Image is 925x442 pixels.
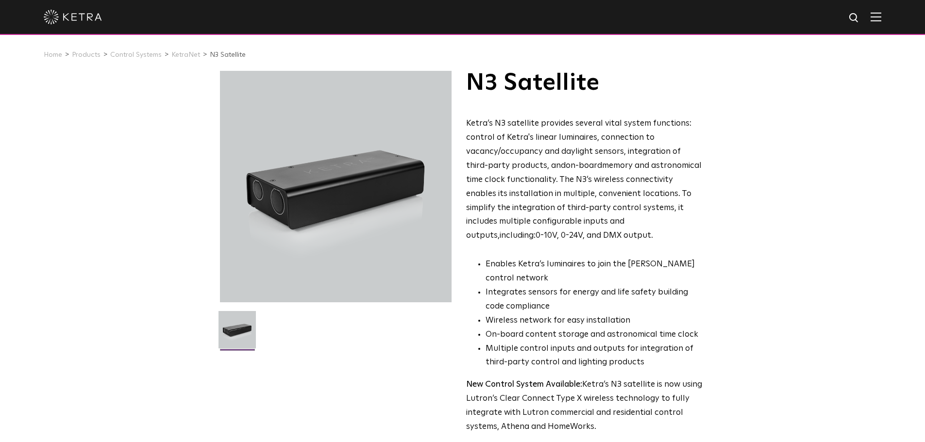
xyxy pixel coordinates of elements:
a: Control Systems [110,51,162,58]
a: Home [44,51,62,58]
li: Multiple control inputs and outputs for integration of third-party control and lighting products [486,342,703,370]
p: Ketra’s N3 satellite provides several vital system functions: control of Ketra's linear luminaire... [466,117,703,243]
img: search icon [848,12,860,24]
li: Integrates sensors for energy and life safety building code compliance [486,286,703,314]
strong: New Control System Available: [466,380,582,389]
p: Ketra’s N3 satellite is now using Lutron’s Clear Connect Type X wireless technology to fully inte... [466,378,703,434]
h1: N3 Satellite [466,71,703,95]
li: On-board content storage and astronomical time clock [486,328,703,342]
a: N3 Satellite [210,51,246,58]
g: including: [500,231,536,240]
img: ketra-logo-2019-white [44,10,102,24]
a: KetraNet [171,51,200,58]
li: Enables Ketra’s luminaires to join the [PERSON_NAME] control network [486,258,703,286]
img: Hamburger%20Nav.svg [871,12,881,21]
a: Products [72,51,101,58]
img: N3-Controller-2021-Web-Square [219,311,256,356]
li: Wireless network for easy installation [486,314,703,328]
g: on-board [566,162,602,170]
